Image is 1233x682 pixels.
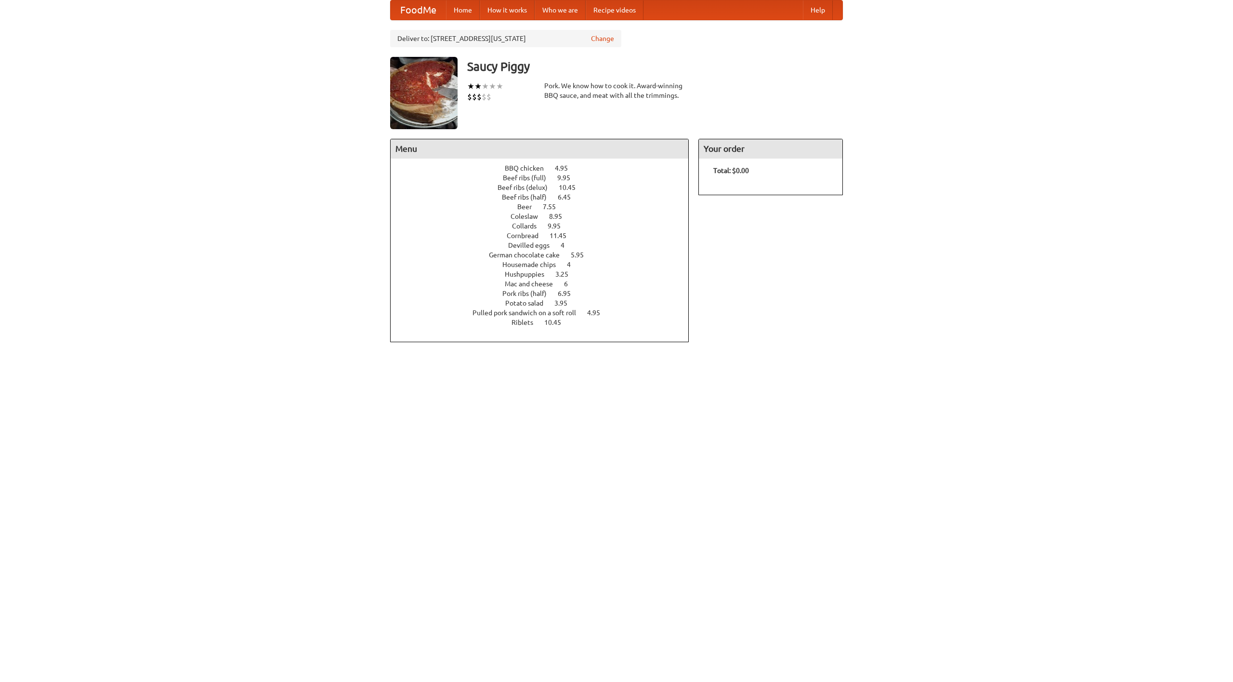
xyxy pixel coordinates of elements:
li: $ [486,92,491,102]
li: ★ [467,81,474,92]
h4: Menu [391,139,688,159]
li: $ [472,92,477,102]
a: Recipe videos [586,0,643,20]
li: $ [477,92,482,102]
span: 5.95 [571,251,593,259]
a: FoodMe [391,0,446,20]
span: 4.95 [587,309,610,317]
a: Beer 7.55 [517,203,574,211]
a: Housemade chips 4 [502,261,589,268]
a: Mac and cheese 6 [505,280,586,288]
span: 9.95 [557,174,580,182]
a: Pulled pork sandwich on a soft roll 4.95 [472,309,618,317]
span: 9.95 [548,222,570,230]
span: Beer [517,203,541,211]
span: Devilled eggs [508,241,559,249]
span: Potato salad [505,299,553,307]
li: ★ [489,81,496,92]
span: 6 [564,280,577,288]
a: Collards 9.95 [512,222,578,230]
img: angular.jpg [390,57,458,129]
span: Riblets [512,319,543,326]
a: Beef ribs (full) 9.95 [503,174,588,182]
span: Pulled pork sandwich on a soft roll [472,309,586,317]
a: How it works [480,0,535,20]
h3: Saucy Piggy [467,57,843,76]
a: Riblets 10.45 [512,319,579,326]
span: 6.95 [558,290,580,297]
a: Home [446,0,480,20]
span: Beef ribs (full) [503,174,556,182]
h4: Your order [699,139,842,159]
span: Coleslaw [511,213,548,220]
span: BBQ chicken [505,164,553,172]
div: Deliver to: [STREET_ADDRESS][US_STATE] [390,30,621,47]
li: ★ [474,81,482,92]
li: ★ [496,81,503,92]
span: Collards [512,222,546,230]
a: Coleslaw 8.95 [511,213,580,220]
span: 4 [567,261,580,268]
span: 7.55 [543,203,565,211]
a: Change [591,34,614,43]
li: $ [467,92,472,102]
span: Beef ribs (half) [502,193,556,201]
a: Devilled eggs 4 [508,241,582,249]
span: 4.95 [555,164,577,172]
span: 10.45 [559,184,585,191]
span: 8.95 [549,213,572,220]
a: Who we are [535,0,586,20]
a: BBQ chicken 4.95 [505,164,586,172]
span: 11.45 [550,232,576,240]
span: Housemade chips [502,261,565,268]
span: Pork ribs (half) [502,290,556,297]
span: Mac and cheese [505,280,563,288]
span: 3.95 [554,299,577,307]
a: Pork ribs (half) 6.95 [502,290,589,297]
span: 4 [561,241,574,249]
a: Help [803,0,833,20]
span: German chocolate cake [489,251,569,259]
span: 10.45 [544,319,571,326]
span: Beef ribs (delux) [498,184,557,191]
span: 3.25 [555,270,578,278]
div: Pork. We know how to cook it. Award-winning BBQ sauce, and meat with all the trimmings. [544,81,689,100]
a: Beef ribs (half) 6.45 [502,193,589,201]
a: German chocolate cake 5.95 [489,251,602,259]
span: Hushpuppies [505,270,554,278]
b: Total: $0.00 [713,167,749,174]
a: Beef ribs (delux) 10.45 [498,184,593,191]
a: Cornbread 11.45 [507,232,584,240]
span: Cornbread [507,232,548,240]
a: Potato salad 3.95 [505,299,585,307]
a: Hushpuppies 3.25 [505,270,586,278]
span: 6.45 [558,193,580,201]
li: $ [482,92,486,102]
li: ★ [482,81,489,92]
